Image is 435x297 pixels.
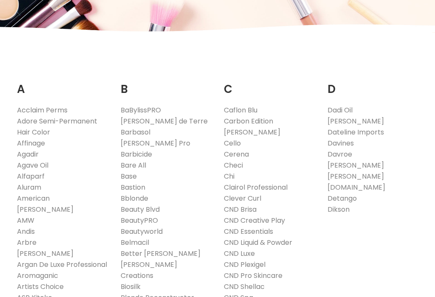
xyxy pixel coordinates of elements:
a: Base [121,171,137,181]
a: BaBylissPRO [121,105,161,115]
a: Clever Curl [224,193,261,203]
a: Better [PERSON_NAME] [121,249,201,258]
a: Aromaganic [17,271,58,280]
a: Aluram [17,182,41,192]
a: Alfaparf [17,171,45,181]
a: Affinage [17,138,45,148]
a: Adore Semi-Permanent Hair Color [17,116,97,137]
a: [PERSON_NAME] Pro [121,138,190,148]
a: Dikson [328,205,350,214]
a: Agave Oil [17,160,48,170]
a: CND Essentials [224,227,273,236]
a: Beautyworld [121,227,163,236]
a: Arbre [17,238,37,247]
a: Acclaim Perms [17,105,68,115]
a: Beauty Blvd [121,205,160,214]
a: American [PERSON_NAME] [17,193,73,214]
a: Davines [328,138,354,148]
a: Bblonde [121,193,148,203]
a: CND Plexigel [224,260,266,269]
a: [PERSON_NAME] [328,171,384,181]
a: Belmacil [121,238,149,247]
a: Bare All [121,160,146,170]
a: CND Luxe [224,249,255,258]
a: Andis [17,227,35,236]
a: Bastion [121,182,145,192]
h2: B [121,70,212,98]
a: Argan De Luxe Professional [17,260,107,269]
a: Davroe [328,149,352,159]
a: [PERSON_NAME] [328,160,384,170]
a: Biosilk [121,282,141,291]
a: Checi [224,160,243,170]
a: Caflon Blu [224,105,257,115]
a: Cello [224,138,241,148]
h2: D [328,70,418,98]
a: [PERSON_NAME] [328,116,384,126]
h2: C [224,70,315,98]
a: Barbicide [121,149,152,159]
a: Detango [328,193,357,203]
a: [PERSON_NAME] [224,127,280,137]
a: Dadi Oil [328,105,353,115]
a: CND Brisa [224,205,257,214]
a: CND Pro Skincare [224,271,282,280]
a: Chi [224,171,234,181]
a: [PERSON_NAME] [17,249,73,258]
a: Clairol Professional [224,182,288,192]
a: Artists Choice [17,282,64,291]
a: [DOMAIN_NAME] [328,182,385,192]
a: CND Creative Play [224,216,285,225]
a: CND Liquid & Powder [224,238,292,247]
a: AMW [17,216,34,225]
a: CND Shellac [224,282,265,291]
a: BeautyPRO [121,216,158,225]
a: Carbon Edition [224,116,273,126]
a: Cerena [224,149,249,159]
a: Barbasol [121,127,150,137]
a: [PERSON_NAME] Creations [121,260,177,280]
h2: A [17,70,108,98]
a: Agadir [17,149,39,159]
a: [PERSON_NAME] de Terre [121,116,208,126]
a: Dateline Imports [328,127,384,137]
